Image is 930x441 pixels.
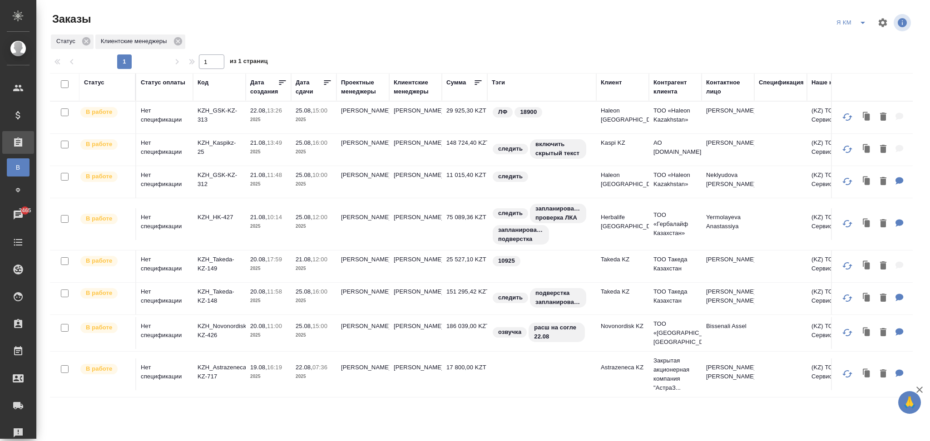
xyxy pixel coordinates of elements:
[520,108,537,117] p: 18900
[267,139,282,146] p: 13:49
[250,139,267,146] p: 21.08,
[250,115,287,124] p: 2025
[601,322,644,331] p: Novonordisk KZ
[312,364,327,371] p: 07:36
[492,78,505,87] div: Тэги
[836,255,858,277] button: Обновить
[442,317,487,349] td: 186 039,00 KZT
[653,78,697,96] div: Контрагент клиента
[498,209,523,218] p: следить
[79,171,131,183] div: Выставляет ПМ после принятия заказа от КМа
[706,78,750,96] div: Контактное лицо
[702,166,754,198] td: Neklyudova [PERSON_NAME]
[86,289,112,298] p: В работе
[296,323,312,329] p: 25.08,
[250,222,287,231] p: 2025
[341,78,385,96] div: Проектные менеджеры
[498,256,515,265] p: 10925
[653,211,697,238] p: ТОО «Гербалайф Казахстан»
[807,208,916,240] td: (KZ) ТОО «Атлас Лэнгвидж Сервисез»
[296,78,323,96] div: Дата сдачи
[442,250,487,282] td: 25 527,10 KZT
[492,255,592,267] div: 10925
[296,107,312,114] p: 25.08,
[250,288,267,295] p: 20.08,
[498,144,523,153] p: следить
[336,283,389,314] td: [PERSON_NAME]
[702,317,754,349] td: Bissenali Assel
[86,323,112,332] p: В работе
[446,78,466,87] div: Сумма
[141,78,185,87] div: Статус оплаты
[136,208,193,240] td: Нет спецификации
[11,163,25,172] span: В
[79,255,131,267] div: Выставляет ПМ после принятия заказа от КМа
[653,287,697,305] p: ТОО Такеда Казахстан
[492,171,592,183] div: следить
[250,364,267,371] p: 19.08,
[296,331,332,340] p: 2025
[198,138,241,157] p: KZH_Kaspikz-25
[296,364,312,371] p: 22.08,
[858,289,876,308] button: Клонировать
[267,364,282,371] p: 16:19
[136,134,193,166] td: Нет спецификации
[250,147,287,157] p: 2025
[702,250,754,282] td: [PERSON_NAME]
[250,331,287,340] p: 2025
[389,208,442,240] td: [PERSON_NAME]
[312,288,327,295] p: 16:00
[858,215,876,233] button: Клонировать
[296,171,312,178] p: 25.08,
[250,78,278,96] div: Дата создания
[807,317,916,349] td: (KZ) ТОО «Атлас Лэнгвидж Сервисез»
[858,257,876,275] button: Клонировать
[136,317,193,349] td: Нет спецификации
[296,256,312,263] p: 21.08,
[250,372,287,381] p: 2025
[136,250,193,282] td: Нет спецификации
[807,134,916,166] td: (KZ) ТОО «Атлас Лэнгвидж Сервисез»
[79,138,131,151] div: Выставляет ПМ после принятия заказа от КМа
[807,358,916,390] td: (KZ) ТОО «Атлас Лэнгвидж Сервисез»
[296,139,312,146] p: 25.08,
[653,138,697,157] p: АО [DOMAIN_NAME]
[389,358,442,390] td: [PERSON_NAME]
[250,180,287,189] p: 2025
[836,322,858,343] button: Обновить
[7,181,30,199] a: Ф
[79,322,131,334] div: Выставляет ПМ после принятия заказа от КМа
[267,288,282,295] p: 11:58
[702,134,754,166] td: [PERSON_NAME]
[86,364,112,373] p: В работе
[836,171,858,192] button: Обновить
[498,293,523,302] p: следить
[442,358,487,390] td: 17 800,00 KZT
[836,213,858,235] button: Обновить
[858,365,876,383] button: Клонировать
[876,289,891,308] button: Удалить
[389,102,442,133] td: [PERSON_NAME]
[442,283,487,314] td: 151 295,42 KZT
[336,317,389,349] td: [PERSON_NAME]
[807,166,916,198] td: (KZ) ТОО «Атлас Лэнгвидж Сервисез»
[312,256,327,263] p: 12:00
[296,288,312,295] p: 25.08,
[858,172,876,191] button: Клонировать
[858,108,876,127] button: Клонировать
[136,166,193,198] td: Нет спецификации
[535,204,581,222] p: запланирована проверка ЛКА
[296,115,332,124] p: 2025
[836,138,858,160] button: Обновить
[442,102,487,133] td: 29 925,30 KZT
[876,257,891,275] button: Удалить
[653,171,697,189] p: ТОО «Haleon Kazakhstan»
[807,250,916,282] td: (KZ) ТОО «Атлас Лэнгвидж Сервисез»
[79,213,131,225] div: Выставляет ПМ после принятия заказа от КМа
[702,102,754,133] td: [PERSON_NAME]
[86,140,112,149] p: В работе
[267,256,282,263] p: 17:59
[86,172,112,181] p: В работе
[389,317,442,349] td: [PERSON_NAME]
[312,107,327,114] p: 15:00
